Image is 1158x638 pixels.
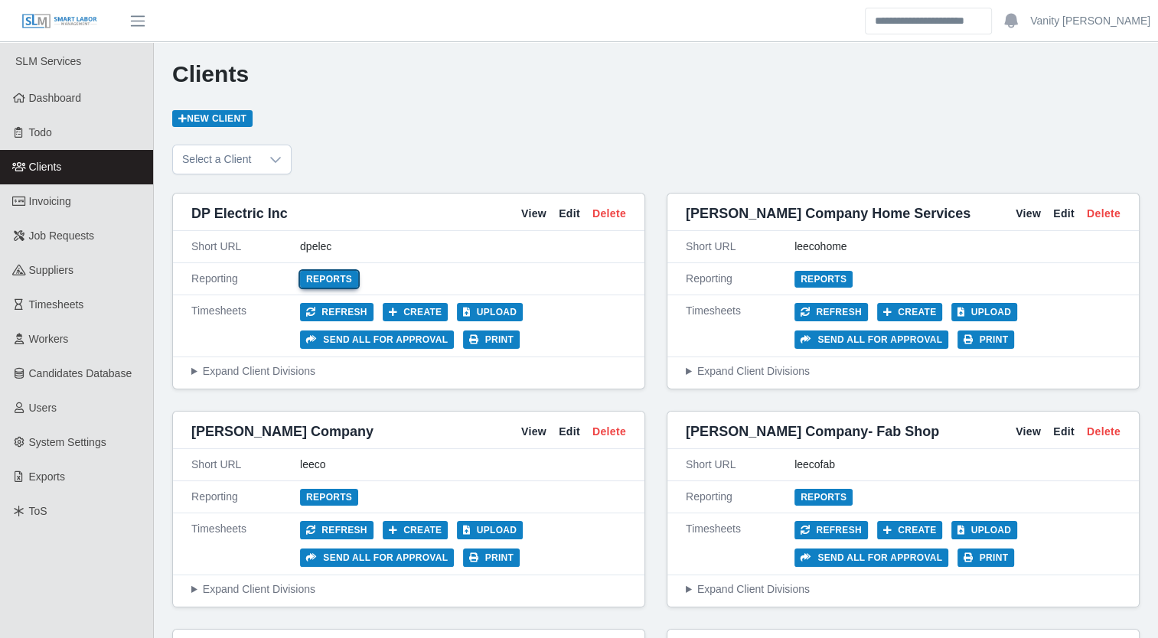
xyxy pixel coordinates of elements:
[300,303,373,321] button: Refresh
[794,330,948,349] button: Send all for approval
[191,489,300,505] div: Reporting
[1087,424,1120,440] a: Delete
[686,521,794,567] div: Timesheets
[191,271,300,287] div: Reporting
[521,424,546,440] a: View
[1087,206,1120,222] a: Delete
[383,521,449,539] button: Create
[29,436,106,448] span: System Settings
[794,271,853,288] a: Reports
[191,457,300,473] div: Short URL
[300,239,626,255] div: dpelec
[457,303,523,321] button: Upload
[300,548,454,567] button: Send all for approval
[29,264,73,276] span: Suppliers
[300,521,373,539] button: Refresh
[191,239,300,255] div: Short URL
[29,126,52,138] span: Todo
[300,330,454,349] button: Send all for approval
[29,470,65,483] span: Exports
[172,110,253,127] a: New Client
[1016,424,1041,440] a: View
[29,333,69,345] span: Workers
[1053,424,1075,440] a: Edit
[191,581,626,597] summary: Expand Client Divisions
[559,206,580,222] a: Edit
[794,548,948,567] button: Send all for approval
[686,271,794,287] div: Reporting
[794,239,1120,255] div: leecohome
[300,457,626,473] div: leeco
[463,330,520,349] button: Print
[300,271,358,288] a: Reports
[951,521,1017,539] button: Upload
[559,424,580,440] a: Edit
[794,489,853,506] a: Reports
[29,505,47,517] span: ToS
[877,521,943,539] button: Create
[877,303,943,321] button: Create
[686,457,794,473] div: Short URL
[686,581,1120,597] summary: Expand Client Divisions
[29,367,132,379] span: Candidates Database
[29,161,62,173] span: Clients
[21,13,98,30] img: SLM Logo
[686,363,1120,379] summary: Expand Client Divisions
[794,521,868,539] button: Refresh
[686,203,970,224] span: [PERSON_NAME] Company Home Services
[794,303,868,321] button: Refresh
[1030,13,1150,29] a: Vanity [PERSON_NAME]
[592,424,626,440] a: Delete
[686,239,794,255] div: Short URL
[686,303,794,349] div: Timesheets
[191,521,300,567] div: Timesheets
[951,303,1017,321] button: Upload
[191,421,373,442] span: [PERSON_NAME] Company
[172,60,1140,88] h1: Clients
[686,489,794,505] div: Reporting
[794,457,1120,473] div: leecofab
[173,145,260,174] span: Select a Client
[686,421,939,442] span: [PERSON_NAME] Company- Fab Shop
[957,330,1014,349] button: Print
[1053,206,1075,222] a: Edit
[29,298,84,311] span: Timesheets
[15,55,81,67] span: SLM Services
[592,206,626,222] a: Delete
[300,489,358,506] a: Reports
[457,521,523,539] button: Upload
[29,229,95,242] span: Job Requests
[521,206,546,222] a: View
[191,363,626,379] summary: Expand Client Divisions
[463,548,520,567] button: Print
[29,195,71,207] span: Invoicing
[1016,206,1041,222] a: View
[383,303,449,321] button: Create
[29,402,57,414] span: Users
[29,92,82,104] span: Dashboard
[865,8,992,34] input: Search
[191,303,300,349] div: Timesheets
[957,548,1014,567] button: Print
[191,203,288,224] span: DP Electric Inc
